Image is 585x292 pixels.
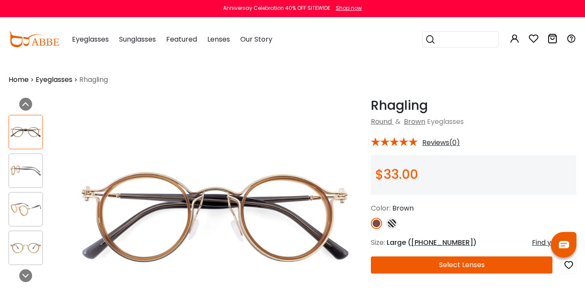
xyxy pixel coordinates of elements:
[223,4,330,12] div: Anniversay Celebration 40% OFF SITEWIDE
[371,98,576,113] h1: Rhagling
[36,75,72,85] a: Eyeglasses
[72,34,109,44] span: Eyeglasses
[166,34,197,44] span: Featured
[371,117,392,126] a: Round
[427,117,464,126] span: Eyeglasses
[336,4,362,12] div: Shop now
[9,32,59,47] img: abbeglasses.com
[559,241,569,248] img: chat
[119,34,156,44] span: Sunglasses
[422,139,460,147] span: Reviews(0)
[404,117,425,126] a: Brown
[207,34,230,44] span: Lenses
[411,238,473,247] span: [PHONE_NUMBER]
[331,4,362,12] a: Shop now
[9,75,29,85] a: Home
[394,117,402,126] span: &
[532,238,576,248] div: Find your size
[9,240,42,256] img: Rhagling Brown Metal , TR Eyeglasses , UniversalBridgeFit Frames from ABBE Glasses
[79,75,108,85] span: Rhagling
[9,124,42,141] img: Rhagling Brown Metal , TR Eyeglasses , UniversalBridgeFit Frames from ABBE Glasses
[392,203,414,213] span: Brown
[9,163,42,179] img: Rhagling Brown Metal , TR Eyeglasses , UniversalBridgeFit Frames from ABBE Glasses
[387,238,477,247] span: Large ( )
[371,203,391,213] span: Color:
[371,238,385,247] span: Size:
[9,201,42,218] img: Rhagling Brown Metal , TR Eyeglasses , UniversalBridgeFit Frames from ABBE Glasses
[371,256,552,274] button: Select Lenses
[375,165,418,184] span: $33.00
[240,34,272,44] span: Our Story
